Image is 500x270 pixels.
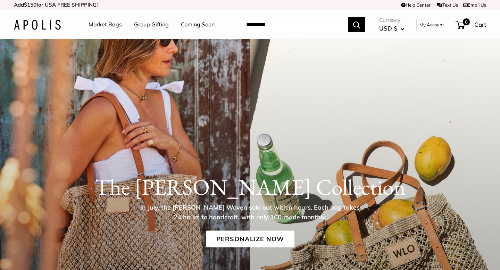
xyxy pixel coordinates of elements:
a: Text Us [437,2,458,8]
a: Coming Soon [181,19,215,30]
span: USD $ [379,25,397,32]
span: Currency [379,15,405,25]
input: Search... [241,17,348,32]
button: Search [348,17,365,32]
a: Market Bags [89,19,122,30]
a: Group Gifting [134,19,169,30]
a: My Account [419,20,444,29]
h1: The [PERSON_NAME] Collection [14,174,486,200]
span: 0 [463,18,470,25]
a: Email Us [463,2,486,8]
span: Cart [474,21,486,28]
p: In July, the [PERSON_NAME] Woven sold out within hours. Each bag takes 24 hours to handcraft, wit... [137,202,363,222]
a: Personalize Now [206,230,294,247]
a: 0 Cart [456,19,486,30]
span: $150 [24,1,36,8]
button: USD $ [379,23,405,34]
a: Help Center [401,2,431,8]
img: Apolis [14,20,61,30]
